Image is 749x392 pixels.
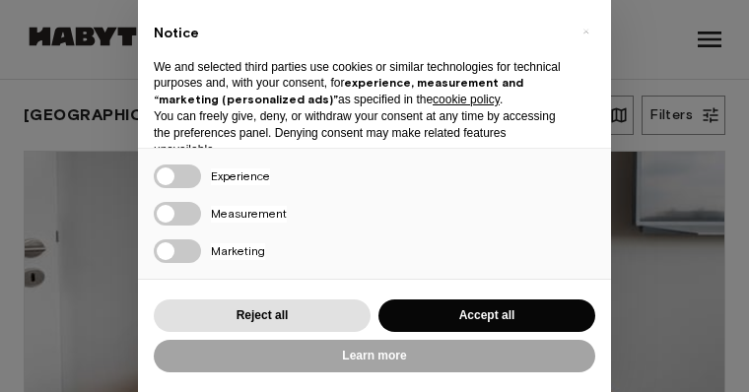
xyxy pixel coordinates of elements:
[154,59,564,108] p: We and selected third parties use cookies or similar technologies for technical purposes and, wit...
[154,340,595,372] button: Learn more
[570,16,601,47] button: Close this notice
[433,93,500,106] a: cookie policy
[154,24,564,43] h2: Notice
[154,75,523,106] strong: experience, measurement and “marketing (personalized ads)”
[211,168,270,185] span: Experience
[154,108,564,158] p: You can freely give, deny, or withdraw your consent at any time by accessing the preferences pane...
[211,243,265,260] span: Marketing
[154,299,371,332] button: Reject all
[378,299,595,332] button: Accept all
[211,206,287,223] span: Measurement
[582,20,589,43] span: ×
